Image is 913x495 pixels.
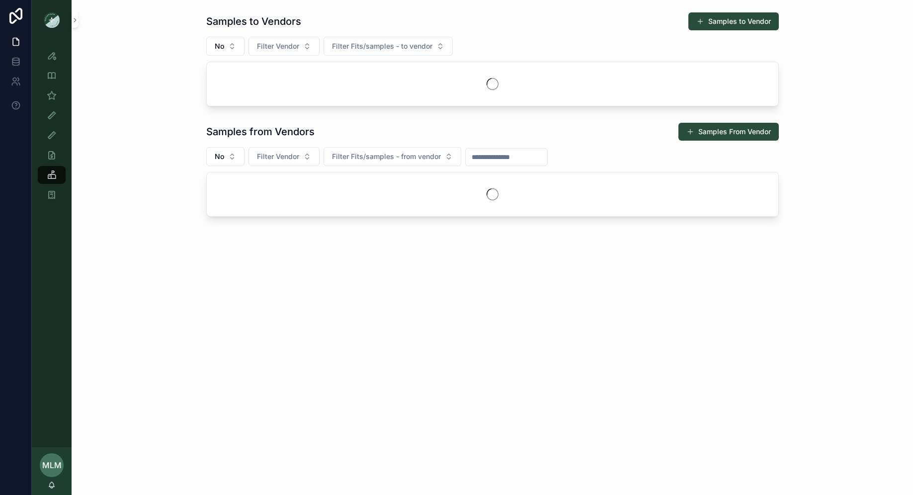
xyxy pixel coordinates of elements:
[32,40,72,217] div: scrollable content
[215,152,224,162] span: No
[215,41,224,51] span: No
[206,125,315,139] h1: Samples from Vendors
[678,123,779,141] button: Samples From Vendor
[249,147,320,166] button: Select Button
[324,147,461,166] button: Select Button
[42,459,62,471] span: MLM
[206,37,245,56] button: Select Button
[257,41,299,51] span: Filter Vendor
[324,37,453,56] button: Select Button
[257,152,299,162] span: Filter Vendor
[249,37,320,56] button: Select Button
[332,41,432,51] span: Filter Fits/samples - to vendor
[206,147,245,166] button: Select Button
[44,12,60,28] img: App logo
[206,14,301,28] h1: Samples to Vendors
[688,12,779,30] button: Samples to Vendor
[332,152,441,162] span: Filter Fits/samples - from vendor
